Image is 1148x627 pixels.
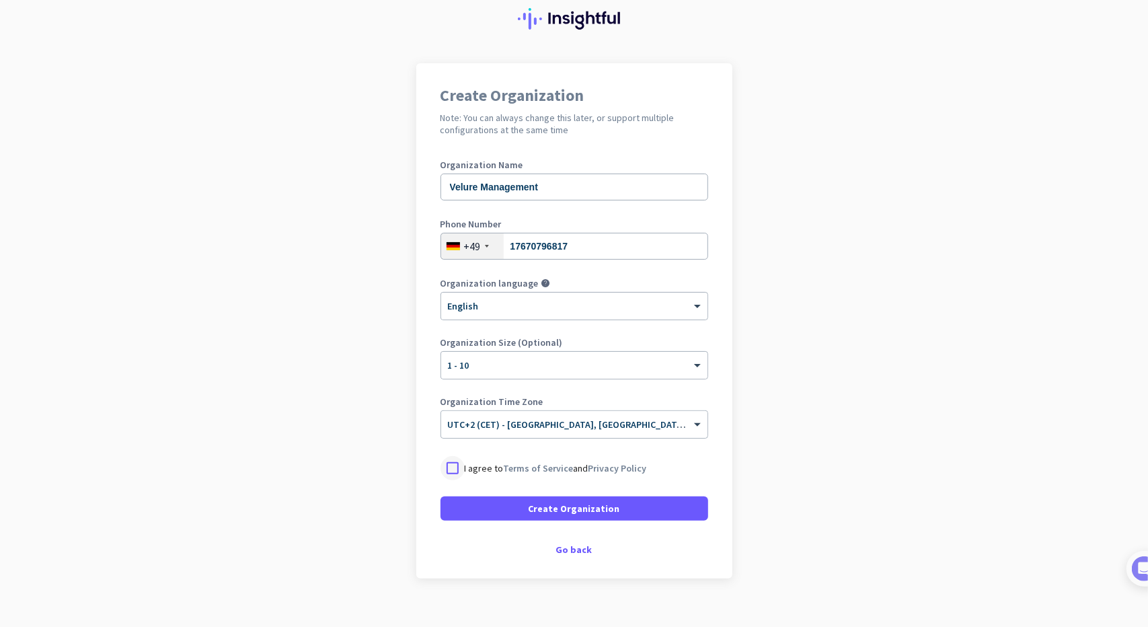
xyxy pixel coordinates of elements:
a: Terms of Service [504,462,574,474]
label: Organization Size (Optional) [441,338,708,347]
i: help [541,279,551,288]
label: Organization Time Zone [441,397,708,406]
span: Create Organization [529,502,620,515]
button: Create Organization [441,496,708,521]
div: +49 [464,239,481,253]
input: What is the name of your organization? [441,174,708,200]
label: Organization language [441,279,539,288]
h2: Note: You can always change this later, or support multiple configurations at the same time [441,112,708,136]
label: Phone Number [441,219,708,229]
div: Go back [441,545,708,554]
input: 30 123456 [441,233,708,260]
a: Privacy Policy [588,462,647,474]
h1: Create Organization [441,87,708,104]
label: Organization Name [441,160,708,170]
p: I agree to and [465,462,647,475]
img: Insightful [518,8,631,30]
